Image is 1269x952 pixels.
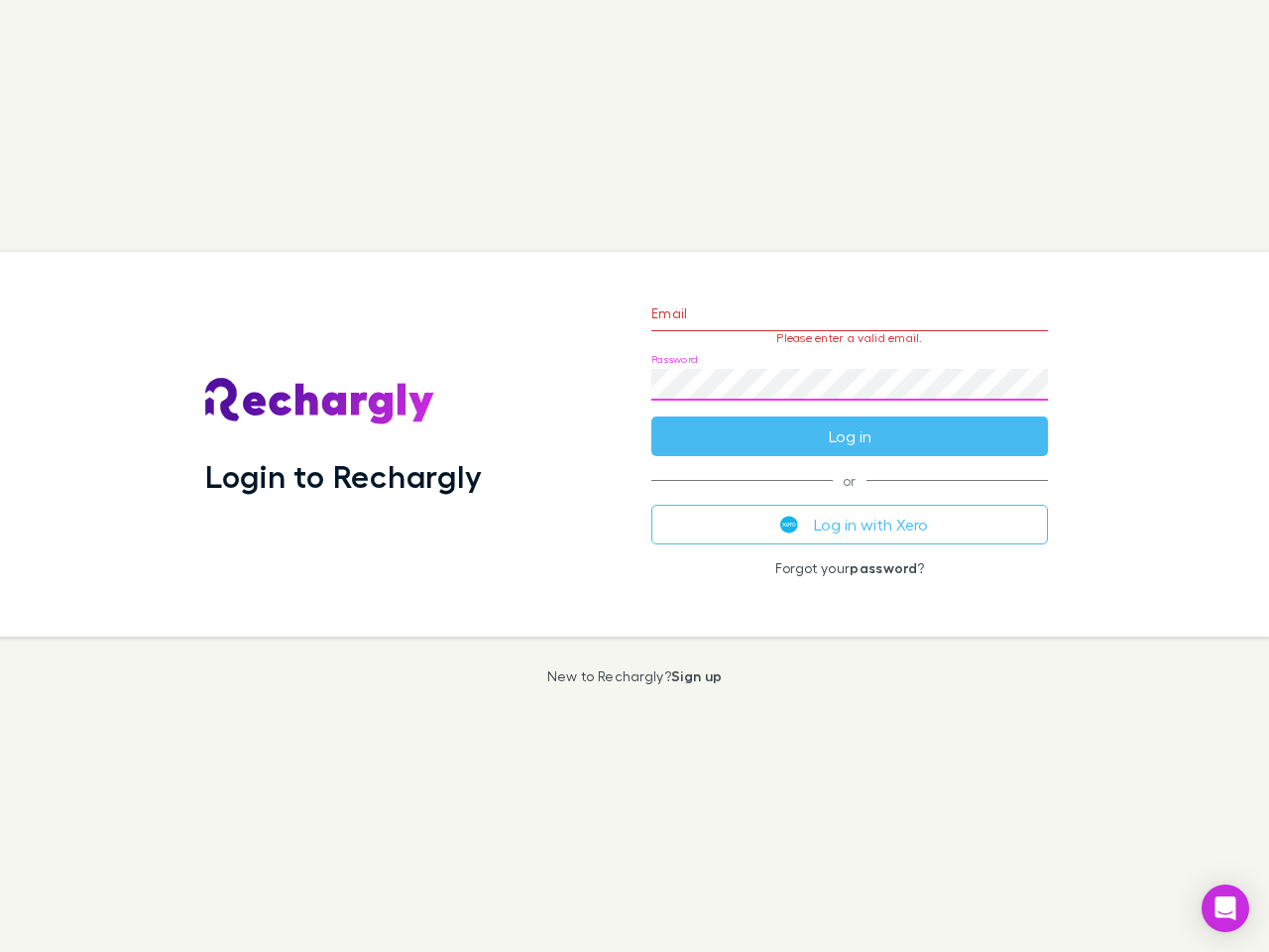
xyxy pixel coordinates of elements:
[1202,885,1249,932] div: Open Intercom Messenger
[780,516,798,534] img: Xero's logo
[850,559,917,576] a: password
[651,560,1048,576] p: Forgot your ?
[671,667,722,684] a: Sign up
[651,352,698,367] label: Password
[205,457,482,495] h1: Login to Rechargly
[651,416,1048,456] button: Log in
[205,378,435,425] img: Rechargly's Logo
[651,480,1048,481] span: or
[651,505,1048,544] button: Log in with Xero
[547,668,723,684] p: New to Rechargly?
[651,331,1048,345] p: Please enter a valid email.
